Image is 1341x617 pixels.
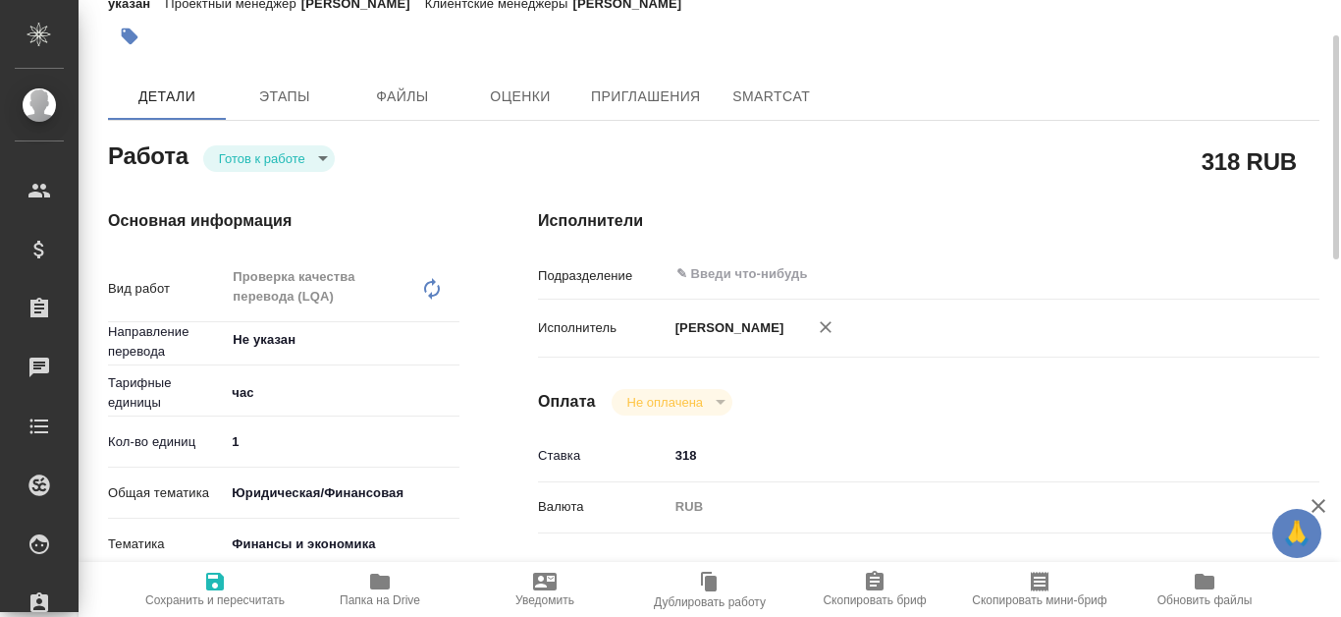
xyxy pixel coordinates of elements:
p: Вид работ [108,279,225,299]
h4: Основная информация [108,209,459,233]
button: Не оплачена [621,394,709,411]
span: SmartCat [724,84,819,109]
p: Валюта [538,497,669,517]
button: 🙏 [1272,509,1321,558]
p: [PERSON_NAME] [669,318,784,338]
button: Open [1244,272,1248,276]
button: Скопировать бриф [792,562,957,617]
button: Обновить файлы [1122,562,1287,617]
p: Тематика [108,534,225,554]
button: Уведомить [462,562,627,617]
div: Готов к работе [612,389,732,416]
div: час [225,376,459,410]
input: ✎ Введи что-нибудь [674,262,1183,286]
span: Оценки [473,84,567,109]
p: Тарифные единицы [108,373,225,413]
span: Детали [120,84,214,109]
button: Скопировать мини-бриф [957,562,1122,617]
span: Приглашения [591,84,701,109]
h2: 318 RUB [1202,144,1297,178]
button: Добавить тэг [108,15,151,58]
h4: Исполнители [538,209,1319,233]
button: Сохранить и пересчитать [133,562,297,617]
input: ✎ Введи что-нибудь [669,441,1255,470]
p: Направление перевода [108,322,225,362]
div: Юридическая/Финансовая [225,477,459,510]
button: Дублировать работу [627,562,792,617]
div: Готов к работе [203,145,335,172]
div: Финансы и экономика [225,528,459,561]
span: Папка на Drive [340,593,420,607]
span: Файлы [355,84,450,109]
div: RUB [669,490,1255,524]
p: Исполнитель [538,318,669,338]
span: 🙏 [1280,513,1314,554]
button: Папка на Drive [297,562,462,617]
p: Ставка [538,446,669,466]
h4: Оплата [538,390,596,414]
span: Дублировать работу [654,595,766,609]
span: Скопировать мини-бриф [972,593,1106,607]
button: Готов к работе [213,150,311,167]
span: Этапы [238,84,332,109]
span: Сохранить и пересчитать [145,593,285,607]
h2: Работа [108,137,188,172]
span: Скопировать бриф [823,593,926,607]
button: Open [449,338,453,342]
input: ✎ Введи что-нибудь [225,427,459,456]
p: Общая тематика [108,483,225,503]
span: Обновить файлы [1157,593,1253,607]
p: Подразделение [538,266,669,286]
p: Кол-во единиц [108,432,225,452]
span: Уведомить [515,593,574,607]
button: Удалить исполнителя [804,306,847,349]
